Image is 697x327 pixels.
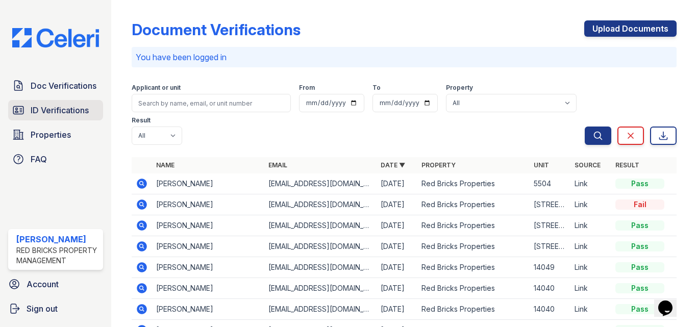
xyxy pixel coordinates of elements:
[417,278,530,299] td: Red Bricks Properties
[381,161,405,169] a: Date ▼
[152,278,264,299] td: [PERSON_NAME]
[570,215,611,236] td: Link
[530,215,570,236] td: [STREET_ADDRESS][PERSON_NAME]
[4,274,107,294] a: Account
[417,257,530,278] td: Red Bricks Properties
[372,84,381,92] label: To
[132,94,291,112] input: Search by name, email, or unit number
[4,298,107,319] a: Sign out
[264,173,377,194] td: [EMAIL_ADDRESS][DOMAIN_NAME]
[16,233,99,245] div: [PERSON_NAME]
[27,278,59,290] span: Account
[152,236,264,257] td: [PERSON_NAME]
[8,100,103,120] a: ID Verifications
[421,161,456,169] a: Property
[446,84,473,92] label: Property
[156,161,175,169] a: Name
[615,262,664,272] div: Pass
[654,286,687,317] iframe: chat widget
[264,194,377,215] td: [EMAIL_ADDRESS][DOMAIN_NAME]
[377,257,417,278] td: [DATE]
[152,215,264,236] td: [PERSON_NAME]
[132,84,181,92] label: Applicant or unit
[264,215,377,236] td: [EMAIL_ADDRESS][DOMAIN_NAME]
[31,129,71,141] span: Properties
[8,149,103,169] a: FAQ
[530,257,570,278] td: 14049
[534,161,549,169] a: Unit
[530,278,570,299] td: 14040
[570,257,611,278] td: Link
[570,299,611,320] td: Link
[264,299,377,320] td: [EMAIL_ADDRESS][DOMAIN_NAME]
[8,76,103,96] a: Doc Verifications
[152,257,264,278] td: [PERSON_NAME]
[377,299,417,320] td: [DATE]
[615,199,664,210] div: Fail
[570,194,611,215] td: Link
[615,220,664,231] div: Pass
[152,299,264,320] td: [PERSON_NAME]
[377,278,417,299] td: [DATE]
[530,173,570,194] td: 5504
[530,299,570,320] td: 14040
[27,303,58,315] span: Sign out
[31,80,96,92] span: Doc Verifications
[417,173,530,194] td: Red Bricks Properties
[299,84,315,92] label: From
[31,104,89,116] span: ID Verifications
[584,20,677,37] a: Upload Documents
[417,194,530,215] td: Red Bricks Properties
[575,161,601,169] a: Source
[570,173,611,194] td: Link
[417,215,530,236] td: Red Bricks Properties
[152,194,264,215] td: [PERSON_NAME]
[31,153,47,165] span: FAQ
[264,236,377,257] td: [EMAIL_ADDRESS][DOMAIN_NAME]
[417,299,530,320] td: Red Bricks Properties
[570,236,611,257] td: Link
[132,20,301,39] div: Document Verifications
[615,283,664,293] div: Pass
[615,304,664,314] div: Pass
[570,278,611,299] td: Link
[8,124,103,145] a: Properties
[530,194,570,215] td: [STREET_ADDRESS][PERSON_NAME]
[615,161,639,169] a: Result
[377,173,417,194] td: [DATE]
[264,257,377,278] td: [EMAIL_ADDRESS][DOMAIN_NAME]
[530,236,570,257] td: [STREET_ADDRESS][PERSON_NAME]
[264,278,377,299] td: [EMAIL_ADDRESS][DOMAIN_NAME]
[615,179,664,189] div: Pass
[16,245,99,266] div: Red Bricks Property Management
[152,173,264,194] td: [PERSON_NAME]
[417,236,530,257] td: Red Bricks Properties
[136,51,673,63] p: You have been logged in
[615,241,664,251] div: Pass
[132,116,151,124] label: Result
[377,236,417,257] td: [DATE]
[268,161,287,169] a: Email
[377,215,417,236] td: [DATE]
[4,28,107,47] img: CE_Logo_Blue-a8612792a0a2168367f1c8372b55b34899dd931a85d93a1a3d3e32e68fde9ad4.png
[377,194,417,215] td: [DATE]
